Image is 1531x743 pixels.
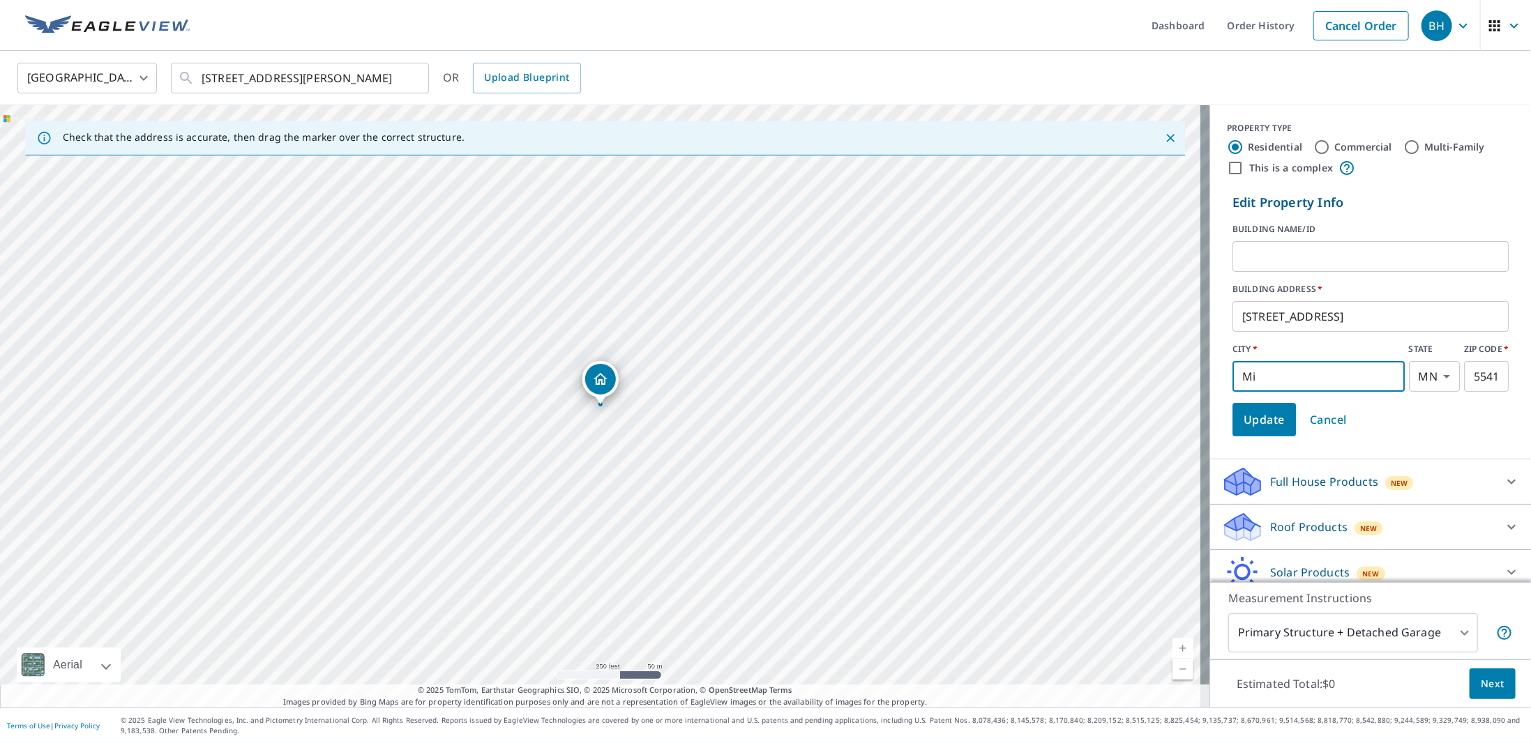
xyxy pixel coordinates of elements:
p: Estimated Total: $0 [1225,668,1347,699]
label: CITY [1232,343,1405,355]
p: Solar Products [1270,564,1350,581]
input: Search by address or latitude-longitude [202,59,400,98]
p: © 2025 Eagle View Technologies, Inc. and Pictometry International Corp. All Rights Reserved. Repo... [121,715,1524,736]
p: | [7,721,100,730]
a: Terms [769,684,792,695]
label: BUILDING ADDRESS [1232,283,1509,296]
span: Next [1481,675,1504,693]
p: Edit Property Info [1232,193,1509,212]
div: PROPERTY TYPE [1227,122,1514,135]
div: Aerial [49,648,86,682]
p: Check that the address is accurate, then drag the marker over the correct structure. [63,131,465,144]
a: OpenStreetMap [709,684,767,695]
button: Close [1161,129,1179,147]
p: Measurement Instructions [1228,590,1513,606]
span: New [1360,523,1378,534]
label: STATE [1409,343,1460,355]
span: Cancel [1310,410,1347,429]
span: New [1362,568,1380,579]
div: Primary Structure + Detached Garage [1228,613,1478,652]
button: Cancel [1299,403,1358,436]
label: Residential [1248,140,1302,154]
span: Your report will include the primary structure and a detached garage if one exists. [1496,625,1513,641]
label: Multi-Family [1424,140,1485,154]
div: BH [1421,10,1452,41]
label: This is a complex [1249,161,1333,175]
a: Current Level 17, Zoom Out [1172,659,1193,680]
span: New [1391,477,1408,489]
img: EV Logo [25,15,190,36]
button: Next [1470,668,1516,700]
a: Current Level 17, Zoom In [1172,638,1193,659]
button: Update [1232,403,1296,436]
a: Upload Blueprint [473,63,580,93]
div: Aerial [17,648,121,682]
em: MN [1419,370,1438,383]
a: Cancel Order [1313,11,1409,40]
p: Full House Products [1270,473,1378,490]
a: Privacy Policy [54,721,100,730]
div: Roof ProductsNew [1221,510,1520,544]
a: Terms of Use [7,721,50,730]
div: Dropped pin, building 1, Residential property, 4249 Alden Dr Minneapolis, MN 55416 [582,361,619,404]
span: Update [1244,410,1285,429]
span: Upload Blueprint [484,69,569,86]
div: OR [443,63,581,93]
div: [GEOGRAPHIC_DATA] [17,59,157,98]
label: BUILDING NAME/ID [1232,223,1509,236]
div: Full House ProductsNew [1221,465,1520,498]
div: MN [1409,361,1460,392]
div: Solar ProductsNew [1221,556,1520,589]
label: ZIP CODE [1464,343,1509,355]
label: Commercial [1334,140,1392,154]
span: © 2025 TomTom, Earthstar Geographics SIO, © 2025 Microsoft Corporation, © [418,684,792,696]
p: Roof Products [1270,519,1348,535]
